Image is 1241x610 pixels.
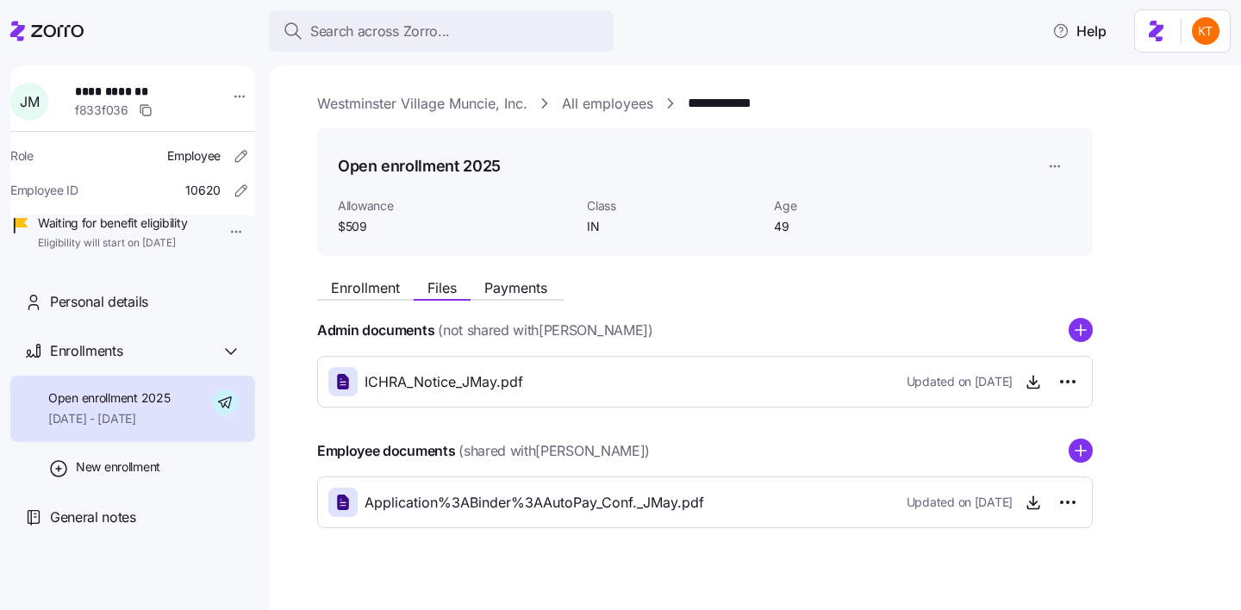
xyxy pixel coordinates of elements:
[365,371,523,393] span: ICHRA_Notice_JMay.pdf
[48,389,170,407] span: Open enrollment 2025
[269,10,614,52] button: Search across Zorro...
[774,218,947,235] span: 49
[907,494,1013,511] span: Updated on [DATE]
[48,410,170,427] span: [DATE] - [DATE]
[310,21,450,42] span: Search across Zorro...
[50,291,148,313] span: Personal details
[50,507,136,528] span: General notes
[427,281,457,295] span: Files
[338,155,501,177] h1: Open enrollment 2025
[1052,21,1107,41] span: Help
[38,215,187,232] span: Waiting for benefit eligibility
[317,321,434,340] h4: Admin documents
[774,197,947,215] span: Age
[76,458,160,476] span: New enrollment
[587,197,760,215] span: Class
[10,147,34,165] span: Role
[365,492,704,514] span: Application%3ABinder%3AAutoPay_Conf._JMay.pdf
[20,95,39,109] span: J M
[1038,14,1120,48] button: Help
[458,440,650,462] span: (shared with [PERSON_NAME] )
[317,441,455,461] h4: Employee documents
[317,93,527,115] a: Westminster Village Muncie, Inc.
[167,147,221,165] span: Employee
[338,218,573,235] span: $509
[50,340,122,362] span: Enrollments
[1069,318,1093,342] svg: add icon
[484,281,547,295] span: Payments
[38,236,187,251] span: Eligibility will start on [DATE]
[75,102,128,119] span: f833f036
[331,281,400,295] span: Enrollment
[1192,17,1219,45] img: aad2ddc74cf02b1998d54877cdc71599
[10,182,78,199] span: Employee ID
[438,320,652,341] span: (not shared with [PERSON_NAME] )
[907,373,1013,390] span: Updated on [DATE]
[587,218,760,235] span: IN
[562,93,653,115] a: All employees
[1069,439,1093,463] svg: add icon
[185,182,221,199] span: 10620
[338,197,573,215] span: Allowance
